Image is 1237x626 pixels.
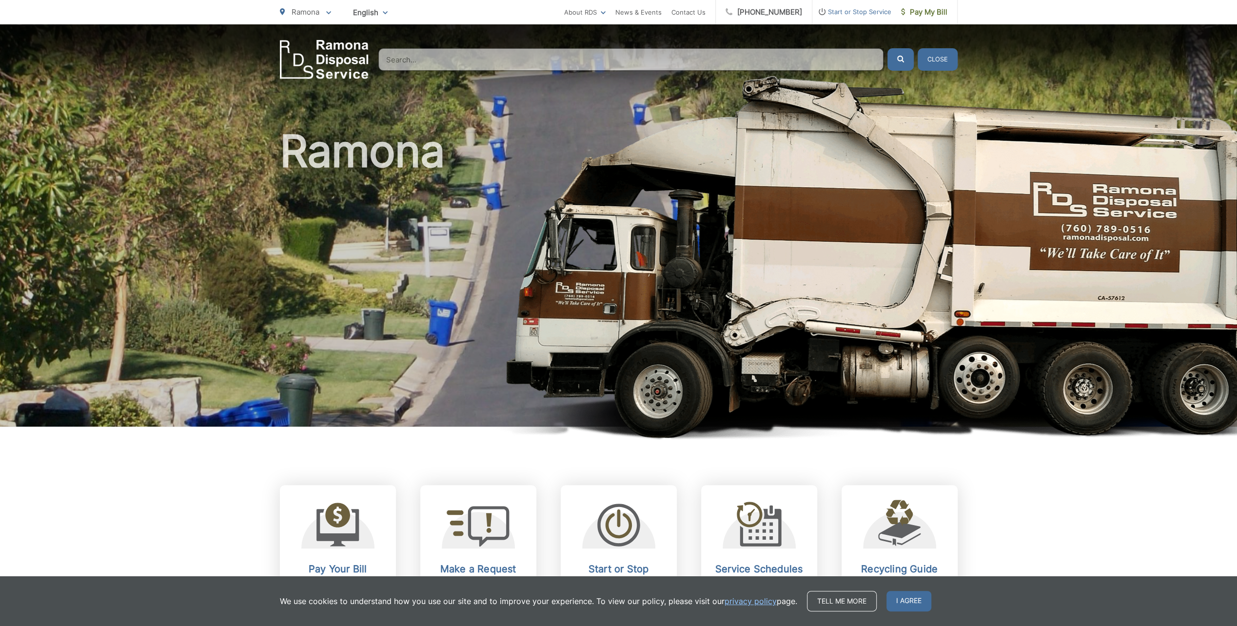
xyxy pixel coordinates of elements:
[807,591,877,611] a: Tell me more
[290,563,386,575] h2: Pay Your Bill
[671,6,706,18] a: Contact Us
[570,563,667,587] h2: Start or Stop Service
[280,40,369,79] a: EDCD logo. Return to the homepage.
[886,591,931,611] span: I agree
[378,48,884,71] input: Search
[430,563,527,575] h2: Make a Request
[725,595,777,607] a: privacy policy
[346,4,395,21] span: English
[901,6,947,18] span: Pay My Bill
[292,7,319,17] span: Ramona
[280,127,958,435] h1: Ramona
[564,6,606,18] a: About RDS
[711,563,807,575] h2: Service Schedules
[918,48,958,71] button: Close
[851,563,948,575] h2: Recycling Guide
[615,6,662,18] a: News & Events
[280,595,797,607] p: We use cookies to understand how you use our site and to improve your experience. To view our pol...
[887,48,914,71] button: Submit the search query.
